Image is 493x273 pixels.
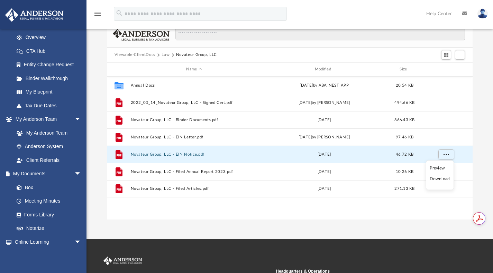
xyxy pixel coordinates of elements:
[176,52,217,58] button: Novateur Group, LLC
[110,66,127,72] div: id
[261,117,387,123] div: [DATE]
[455,50,465,60] button: Add
[10,181,85,194] a: Box
[10,71,92,85] a: Binder Walkthrough
[10,140,88,154] a: Anderson System
[441,50,451,60] button: Switch to Grid View
[10,58,92,72] a: Entity Change Request
[74,113,88,127] span: arrow_drop_down
[396,169,413,173] span: 10.26 KB
[394,100,414,104] span: 494.66 KB
[5,113,88,126] a: My Anderson Teamarrow_drop_down
[93,10,102,18] i: menu
[261,66,388,72] div: Modified
[130,186,257,191] button: Novateur Group, LLC - Filed Articles.pdf
[10,99,92,113] a: Tax Due Dates
[115,52,155,58] button: Viewable-ClientDocs
[10,153,88,167] a: Client Referrals
[130,83,257,87] button: Annual Docs
[74,167,88,181] span: arrow_drop_down
[261,134,387,140] div: [DATE] by [PERSON_NAME]
[175,27,465,40] input: Search files and folders
[130,117,257,122] button: Novateur Group, LLC - Binder Documents.pdf
[130,66,257,72] div: Name
[261,82,387,88] div: [DATE] by ABA_NEST_APP
[102,256,144,265] img: Anderson Advisors Platinum Portal
[130,100,257,105] button: 2022_03_14_Novateur Group, LLC - Signed Cert.pdf
[430,164,450,172] li: Preview
[10,85,88,99] a: My Blueprint
[396,152,413,156] span: 46.72 KB
[3,8,66,22] img: Anderson Advisors Platinum Portal
[5,235,88,249] a: Online Learningarrow_drop_down
[130,152,257,156] button: Novateur Group, LLC - EIN Notice.pdf
[421,66,470,72] div: id
[261,168,387,175] div: [DATE]
[93,13,102,18] a: menu
[261,151,387,157] div: [DATE]
[261,99,387,106] div: [DATE] by [PERSON_NAME]
[391,66,418,72] div: Size
[10,208,85,222] a: Forms Library
[10,31,92,45] a: Overview
[261,186,387,192] div: [DATE]
[477,9,488,19] img: User Pic
[5,167,88,181] a: My Documentsarrow_drop_down
[430,175,450,183] li: Download
[438,149,454,159] button: More options
[130,135,257,139] button: Novateur Group, LLC - EIN Letter.pdf
[116,9,123,17] i: search
[396,83,413,87] span: 20.54 KB
[10,249,88,263] a: Courses
[426,160,454,190] ul: More options
[162,52,170,58] button: Law
[10,222,88,235] a: Notarize
[394,118,414,121] span: 866.43 KB
[107,77,473,220] div: grid
[130,169,257,174] button: Novateur Group, LLC - Filed Annual Report 2023.pdf
[394,187,414,191] span: 271.13 KB
[396,135,413,139] span: 97.46 KB
[10,126,85,140] a: My Anderson Team
[10,194,88,208] a: Meeting Minutes
[10,44,92,58] a: CTA Hub
[74,235,88,249] span: arrow_drop_down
